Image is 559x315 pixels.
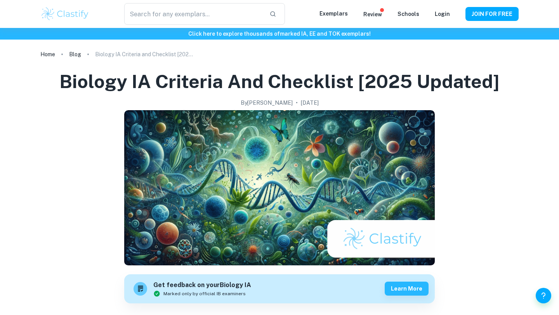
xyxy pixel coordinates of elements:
[40,6,90,22] img: Clastify logo
[124,3,263,25] input: Search for any exemplars...
[296,99,298,107] p: •
[385,282,429,296] button: Learn more
[163,290,246,297] span: Marked only by official IB examiners
[153,280,251,290] h6: Get feedback on your Biology IA
[465,7,519,21] button: JOIN FOR FREE
[241,99,293,107] h2: By [PERSON_NAME]
[2,29,557,38] h6: Click here to explore thousands of marked IA, EE and TOK exemplars !
[319,9,348,18] p: Exemplars
[124,274,435,303] a: Get feedback on yourBiology IAMarked only by official IB examinersLearn more
[124,110,435,265] img: Biology IA Criteria and Checklist [2025 updated] cover image
[536,288,551,303] button: Help and Feedback
[69,49,81,60] a: Blog
[95,50,196,59] p: Biology IA Criteria and Checklist [2025 updated]
[40,49,55,60] a: Home
[398,11,419,17] a: Schools
[301,99,319,107] h2: [DATE]
[59,69,500,94] h1: Biology IA Criteria and Checklist [2025 updated]
[435,11,450,17] a: Login
[363,10,382,19] p: Review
